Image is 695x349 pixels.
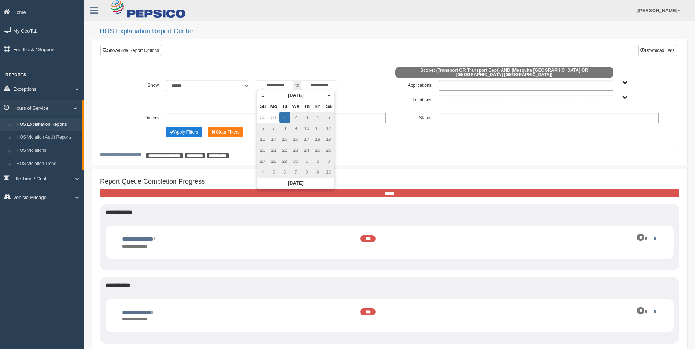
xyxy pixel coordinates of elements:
[301,101,312,112] th: Th
[257,156,268,167] td: 27
[323,101,334,112] th: Sa
[268,123,279,134] td: 7
[279,145,290,156] td: 22
[279,101,290,112] th: Tu
[312,134,323,145] td: 18
[268,101,279,112] th: Mo
[268,90,323,101] th: [DATE]
[166,127,202,137] button: Change Filter Options
[293,80,301,91] span: to
[279,134,290,145] td: 15
[301,156,312,167] td: 1
[290,145,301,156] td: 23
[290,112,301,123] td: 2
[290,123,301,134] td: 9
[395,67,613,78] span: Scope: (Transport OR Transport Dept) AND (Mesquite [GEOGRAPHIC_DATA] OR [GEOGRAPHIC_DATA] [GEOGRA...
[279,112,290,123] td: 1
[100,178,679,185] h4: Report Queue Completion Progress:
[100,45,161,56] a: Show/Hide Report Options
[389,113,435,121] label: Status
[257,101,268,112] th: Su
[13,157,82,170] a: HOS Violation Trend
[268,167,279,178] td: 5
[290,167,301,178] td: 7
[312,167,323,178] td: 9
[290,134,301,145] td: 16
[312,145,323,156] td: 25
[279,123,290,134] td: 8
[312,123,323,134] td: 11
[257,145,268,156] td: 20
[268,112,279,123] td: 31
[323,134,334,145] td: 19
[301,167,312,178] td: 8
[13,144,82,157] a: HOS Violations
[117,113,162,121] label: Drivers
[323,90,334,101] th: »
[117,80,162,89] label: Show
[323,123,334,134] td: 12
[257,123,268,134] td: 6
[638,45,677,56] button: Download Data
[268,145,279,156] td: 21
[100,28,688,35] h2: HOS Explanation Report Center
[257,167,268,178] td: 4
[390,95,435,104] label: Locations
[312,112,323,123] td: 4
[312,101,323,112] th: Fr
[257,134,268,145] td: 13
[389,80,435,89] label: Applications
[117,231,663,254] li: Expand
[301,123,312,134] td: 10
[323,156,334,167] td: 3
[279,167,290,178] td: 6
[13,118,82,131] a: HOS Explanation Reports
[301,112,312,123] td: 3
[13,131,82,144] a: HOS Violation Audit Reports
[257,90,268,101] th: «
[117,304,663,327] li: Expand
[279,156,290,167] td: 29
[290,101,301,112] th: We
[208,127,243,137] button: Change Filter Options
[301,145,312,156] td: 24
[323,167,334,178] td: 10
[268,156,279,167] td: 28
[312,156,323,167] td: 2
[323,145,334,156] td: 26
[257,112,268,123] td: 30
[257,178,334,189] th: [DATE]
[268,134,279,145] td: 14
[290,156,301,167] td: 30
[323,112,334,123] td: 5
[301,134,312,145] td: 17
